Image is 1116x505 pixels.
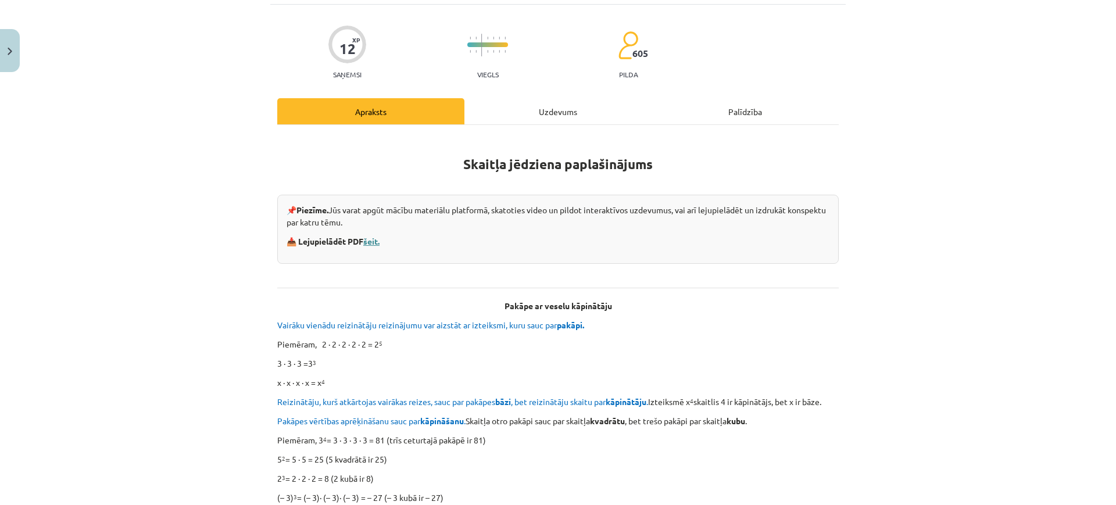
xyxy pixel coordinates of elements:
b: kvadrātu [590,416,625,426]
img: icon-short-line-57e1e144782c952c97e751825c79c345078a6d821885a25fce030b3d8c18986b.svg [493,37,494,40]
p: Piemēram, 2 ∙ 2 ∙ 2 ∙ 2 ∙ 2 = 2 [277,338,839,350]
img: icon-short-line-57e1e144782c952c97e751825c79c345078a6d821885a25fce030b3d8c18986b.svg [505,37,506,40]
img: icon-short-line-57e1e144782c952c97e751825c79c345078a6d821885a25fce030b3d8c18986b.svg [470,50,471,53]
b: kubu [727,416,745,426]
div: Palīdzība [652,98,839,124]
sup: 4 [323,435,327,443]
img: icon-long-line-d9ea69661e0d244f92f715978eff75569469978d946b2353a9bb055b3ed8787d.svg [481,34,482,56]
div: Uzdevums [464,98,652,124]
sup: 3 [294,492,297,501]
p: 3 ∙ 3 ∙ 3 =3 [277,357,839,370]
p: 📌 Jūs varat apgūt mācību materiālu platformā, skatoties video un pildot interaktīvos uzdevumus, v... [287,204,829,228]
p: Izteiksmē x skaitlis 4 ir kāpinātājs, bet x ir bāze. [277,396,839,408]
p: Saņemsi [328,70,366,78]
b: pakāpi. [557,320,584,330]
b: Pakāpe ar veselu kāpinātāju [505,300,612,311]
img: icon-short-line-57e1e144782c952c97e751825c79c345078a6d821885a25fce030b3d8c18986b.svg [505,50,506,53]
sup: 5 [379,339,382,348]
span: Pakāpes vērtības aprēķināšanu sauc par . [277,416,466,426]
p: 2 = 2 ∙ 2 ∙ 2 = 8 (2 kubā ir 8) [277,472,839,485]
img: students-c634bb4e5e11cddfef0936a35e636f08e4e9abd3cc4e673bd6f9a4125e45ecb1.svg [618,31,638,60]
b: kāpinātāju [606,396,646,407]
p: pilda [619,70,638,78]
b: kāpināšanu [420,416,464,426]
strong: 📥 Lejupielādēt PDF [287,236,381,246]
p: Skaitļa otro pakāpi sauc par skaitļa , bet trešo pakāpi par skaitļa . [277,415,839,427]
img: icon-close-lesson-0947bae3869378f0d4975bcd49f059093ad1ed9edebbc8119c70593378902aed.svg [8,48,12,55]
sup: 2 [282,454,285,463]
strong: Skaitļa jēdziena paplašinājums [463,156,653,173]
p: x ∙ x ∙ x ∙ x = x [277,377,839,389]
img: icon-short-line-57e1e144782c952c97e751825c79c345078a6d821885a25fce030b3d8c18986b.svg [499,50,500,53]
span: 605 [632,48,648,59]
div: 12 [339,41,356,57]
p: Viegls [477,70,499,78]
img: icon-short-line-57e1e144782c952c97e751825c79c345078a6d821885a25fce030b3d8c18986b.svg [470,37,471,40]
span: XP [352,37,360,43]
img: icon-short-line-57e1e144782c952c97e751825c79c345078a6d821885a25fce030b3d8c18986b.svg [475,50,477,53]
img: icon-short-line-57e1e144782c952c97e751825c79c345078a6d821885a25fce030b3d8c18986b.svg [487,37,488,40]
strong: Piezīme. [296,205,328,215]
sup: 3 [313,358,316,367]
span: Vairāku vienādu reizinātāju reizinājumu var aizstāt ar izteiksmi, kuru sauc par [277,320,586,330]
p: 5 = 5 ∙ 5 = 25 (5 kvadrātā ir 25) [277,453,839,465]
img: icon-short-line-57e1e144782c952c97e751825c79c345078a6d821885a25fce030b3d8c18986b.svg [487,50,488,53]
img: icon-short-line-57e1e144782c952c97e751825c79c345078a6d821885a25fce030b3d8c18986b.svg [475,37,477,40]
img: icon-short-line-57e1e144782c952c97e751825c79c345078a6d821885a25fce030b3d8c18986b.svg [499,37,500,40]
a: šeit. [363,236,380,246]
span: Reizinātāju, kurš atkārtojas vairākas reizes, sauc par pakāpes , bet reizinātāju skaitu par . [277,396,648,407]
sup: 3 [282,473,285,482]
p: (– 3) = (– 3)∙ (– 3)∙ (– 3) = – 27 (– 3 kubā ir – 27) [277,492,839,504]
sup: 4 [321,377,325,386]
b: bāzi [495,396,511,407]
p: Piemēram, 3 = 3 ∙ 3 ∙ 3 ∙ 3 = 81 (trīs ceturtajā pakāpē ir 81) [277,434,839,446]
img: icon-short-line-57e1e144782c952c97e751825c79c345078a6d821885a25fce030b3d8c18986b.svg [493,50,494,53]
sup: 4 [690,396,693,405]
div: Apraksts [277,98,464,124]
